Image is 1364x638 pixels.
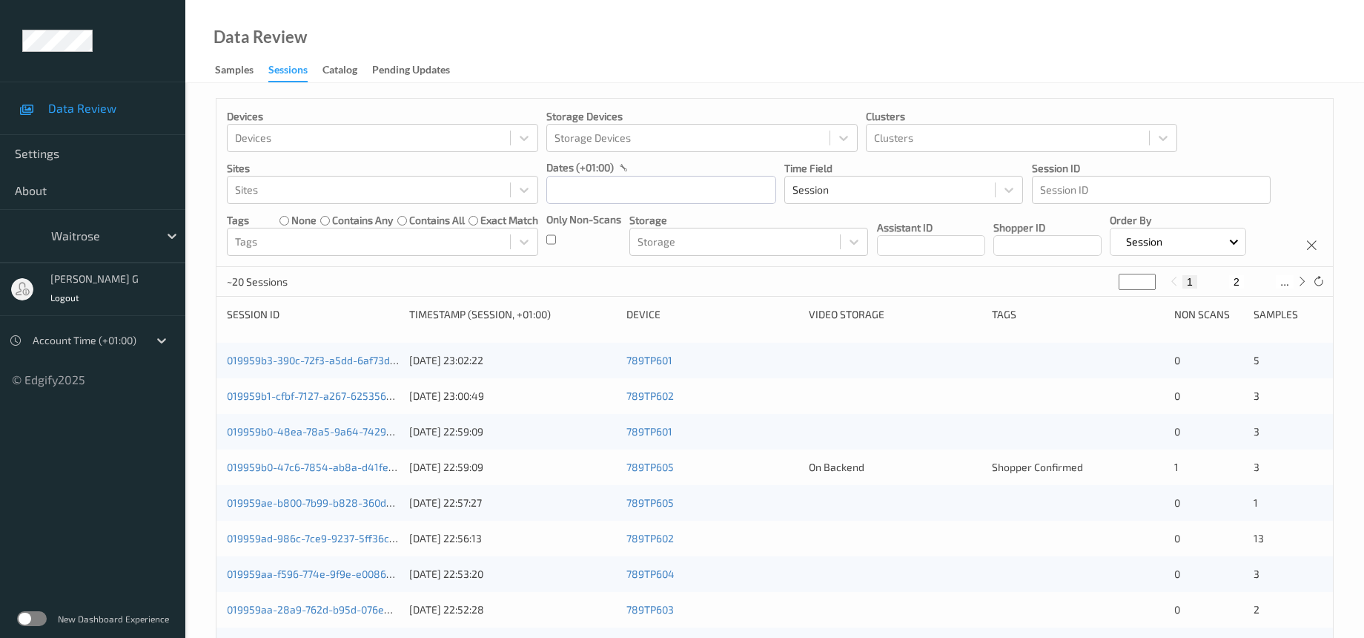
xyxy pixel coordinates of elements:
p: Storage [629,213,868,228]
a: 789TP604 [626,568,675,580]
span: 3 [1254,568,1259,580]
p: ~20 Sessions [227,274,338,289]
button: 2 [1229,275,1244,289]
span: 2 [1254,603,1259,616]
p: Sites [227,161,538,176]
span: 0 [1174,568,1180,580]
span: 3 [1254,425,1259,438]
div: Video Storage [809,307,981,322]
p: Session ID [1032,161,1271,176]
p: Tags [227,213,249,228]
a: 789TP601 [626,425,672,438]
span: 3 [1254,461,1259,473]
a: 019959ae-b800-7b99-b828-360d53806b18 [227,496,434,509]
div: [DATE] 22:59:09 [409,460,616,475]
div: Sessions [268,62,308,82]
a: Sessions [268,60,322,82]
a: 789TP602 [626,389,674,402]
span: 1 [1254,496,1258,509]
p: dates (+01:00) [546,160,614,175]
div: Data Review [213,30,307,45]
div: [DATE] 22:57:27 [409,496,616,510]
button: ... [1276,275,1294,289]
p: Storage Devices [546,109,858,124]
p: Clusters [866,109,1177,124]
div: Device [626,307,798,322]
div: Session ID [227,307,399,322]
span: 0 [1174,603,1180,616]
p: Assistant ID [877,220,985,235]
p: Devices [227,109,538,124]
a: 019959aa-f596-774e-9f9e-e0086c250cb7 [227,568,426,580]
div: [DATE] 23:02:22 [409,353,616,368]
a: 019959ad-986c-7ce9-9237-5ff36c22240c [227,532,425,545]
span: 5 [1254,354,1259,366]
p: Time Field [784,161,1023,176]
a: 019959aa-28a9-762d-b95d-076e8c696729 [227,603,431,616]
div: Non Scans [1174,307,1243,322]
a: 019959b0-47c6-7854-ab8a-d41fe8a06c9e [227,461,430,473]
div: Timestamp (Session, +01:00) [409,307,616,322]
div: Pending Updates [372,62,450,81]
p: Session [1121,234,1168,249]
a: 789TP605 [626,461,674,473]
a: 019959b0-48ea-78a5-9a64-74299e759385 [227,425,434,438]
span: 3 [1254,389,1259,402]
div: [DATE] 22:52:28 [409,602,616,617]
label: contains any [332,213,393,228]
span: 0 [1174,532,1180,545]
div: Catalog [322,62,357,81]
label: contains all [409,213,465,228]
span: 0 [1174,354,1180,366]
label: none [291,213,317,228]
span: 0 [1174,425,1180,438]
span: Shopper Confirmed [992,461,1083,473]
span: 13 [1254,532,1264,545]
span: 0 [1174,389,1180,402]
div: [DATE] 22:59:09 [409,424,616,439]
div: [DATE] 23:00:49 [409,389,616,404]
label: exact match [480,213,538,228]
div: Samples [215,62,254,81]
div: Tags [992,307,1164,322]
div: [DATE] 22:53:20 [409,567,616,582]
div: On Backend [809,460,981,475]
p: Shopper ID [993,220,1102,235]
div: Samples [1254,307,1322,322]
a: Pending Updates [372,60,465,81]
p: Order By [1110,213,1246,228]
a: 789TP603 [626,603,674,616]
a: 019959b1-cfbf-7127-a267-625356b1aec1 [227,389,418,402]
a: 789TP601 [626,354,672,366]
span: 0 [1174,496,1180,509]
a: Catalog [322,60,372,81]
a: 019959b3-390c-72f3-a5dd-6af73dfd498b [227,354,425,366]
a: Samples [215,60,268,81]
button: 1 [1182,275,1197,289]
div: [DATE] 22:56:13 [409,531,616,546]
a: 789TP602 [626,532,674,545]
a: 789TP605 [626,496,674,509]
p: Only Non-Scans [546,212,621,227]
span: 1 [1174,461,1179,473]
